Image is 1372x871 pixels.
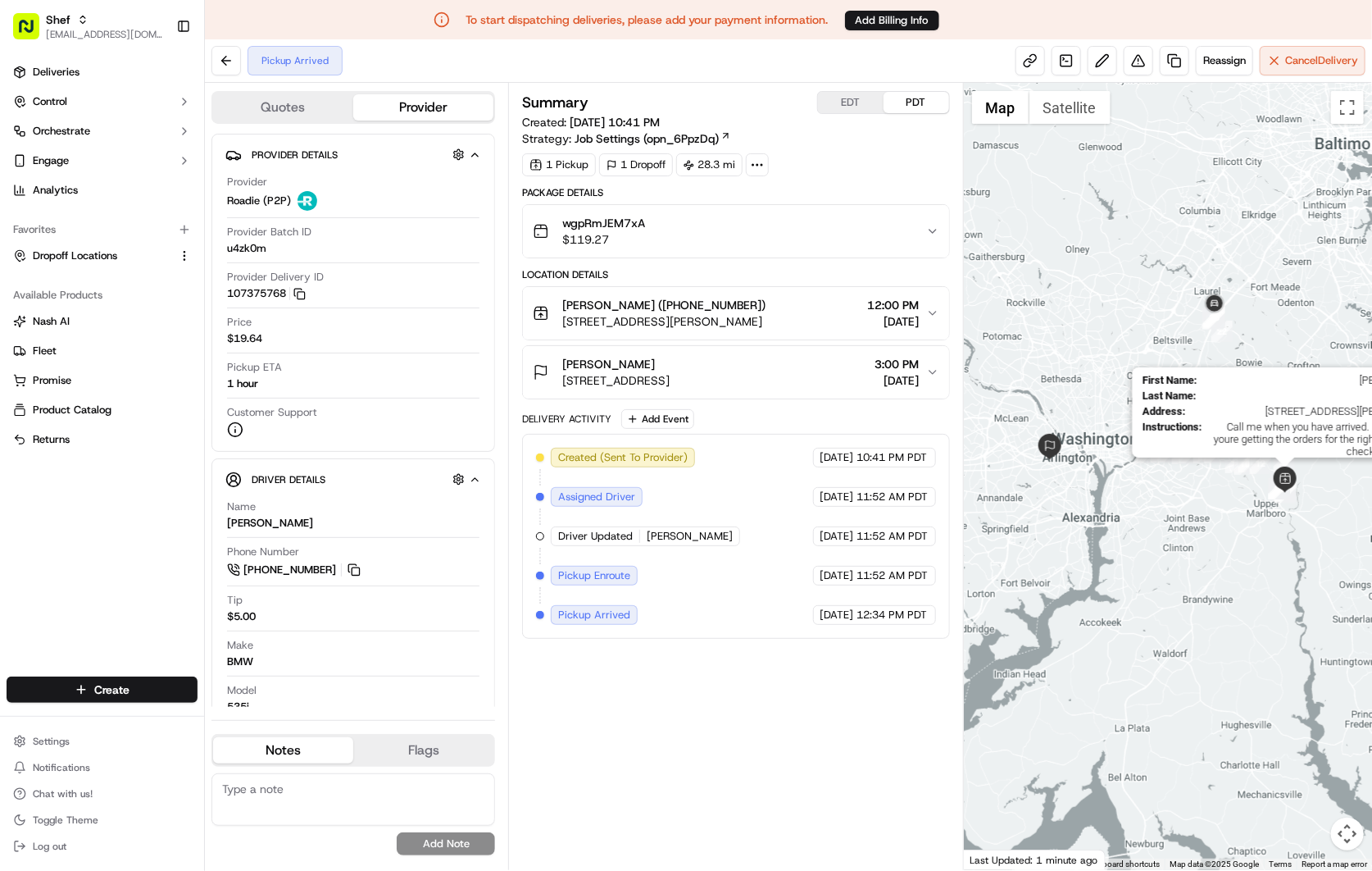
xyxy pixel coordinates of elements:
span: [PERSON_NAME] ([PHONE_NUMBER]) [562,297,766,313]
button: Driver Details [225,466,481,493]
span: Instructions : [1142,421,1202,458]
span: Pickup Enroute [558,568,630,583]
div: 1 hour [227,376,258,391]
span: Pylon [163,363,198,375]
a: [PHONE_NUMBER] [227,561,363,579]
button: EDT [818,92,884,113]
div: 535i [227,700,249,714]
a: Job Settings (opn_6PpzDq) [575,130,731,147]
span: Address : [1142,405,1185,417]
img: 8571987876998_91fb9ceb93ad5c398215_72.jpg [34,157,64,186]
div: 13 [1270,472,1292,493]
div: Delivery Activity [522,413,611,426]
span: Notifications [33,761,90,774]
div: 15 [1274,482,1296,504]
a: 💻API Documentation [132,316,270,345]
span: 11:52 AM PDT [857,529,929,544]
button: Notifications [7,756,198,779]
span: API Documentation [155,322,263,339]
button: Provider [353,94,493,121]
span: 10:41 PM PDT [857,450,928,465]
div: 24 [1203,308,1224,329]
button: wgpRmJEM7xA$119.27 [523,205,948,258]
img: Shef Support [16,239,43,265]
button: Map camera controls [1331,818,1364,850]
span: [DATE] [127,254,161,267]
span: Pickup Arrived [558,608,630,622]
img: 1736555255976-a54dd68f-1ca7-489b-9aae-adbdc363a1c4 [16,157,46,186]
div: Available Products [7,282,198,308]
span: Engage [33,153,69,168]
span: Deliveries [33,65,80,80]
button: Nash AI [7,308,198,335]
button: Keyboard shortcuts [1089,859,1160,870]
span: Make [227,638,253,653]
div: 9 [1225,452,1247,473]
div: Strategy: [522,130,731,147]
div: 26 [1204,307,1225,328]
div: Location Details [522,268,949,281]
a: 📗Knowledge Base [10,316,132,345]
img: roadie-logo-v2.jpg [298,191,317,211]
div: 21 [1274,451,1295,472]
span: 12:34 PM PDT [857,608,928,622]
button: Add Billing Info [845,11,939,30]
button: Shef[EMAIL_ADDRESS][DOMAIN_NAME] [7,7,170,46]
span: [DATE] [820,529,854,544]
span: 12:00 PM [868,297,920,313]
span: [STREET_ADDRESS] [562,372,670,389]
span: Roadie (P2P) [227,194,291,208]
button: See all [254,210,298,230]
span: 3:00 PM [875,356,920,372]
span: Settings [33,735,70,748]
button: Toggle Theme [7,809,198,832]
button: Chat with us! [7,782,198,805]
span: Create [94,682,129,698]
a: Report a map error [1302,860,1367,869]
span: Price [227,315,252,330]
span: [PERSON_NAME] [647,529,733,544]
span: Last Name : [1142,390,1196,402]
span: Driver Details [252,473,325,486]
span: Control [33,94,67,109]
span: wgpRmJEM7xA [562,215,645,231]
a: Promise [13,373,191,388]
span: Product Catalog [33,403,111,417]
span: [PERSON_NAME] [562,356,655,372]
span: Chat with us! [33,787,93,800]
button: Returns [7,426,198,453]
a: Deliveries [7,59,198,85]
span: Map data ©2025 Google [1170,860,1259,869]
div: 📗 [16,324,30,337]
div: 11 [1238,451,1260,472]
div: 💻 [139,324,152,337]
input: Got a question? Start typing here... [43,106,295,123]
div: 20 [1269,478,1290,499]
button: Show street map [972,91,1029,124]
button: Add Event [621,409,694,429]
span: Driver Updated [558,529,633,544]
button: Create [7,677,198,703]
span: [DATE] 10:41 PM [570,115,660,130]
div: 10 [1234,454,1256,475]
div: BMW [227,654,253,669]
span: Log out [33,840,66,853]
button: Flags [353,737,493,764]
p: Welcome 👋 [16,66,298,92]
button: Provider Details [225,141,481,168]
a: Analytics [7,177,198,203]
span: Promise [33,373,71,388]
div: 1 Dropoff [599,153,673,176]
span: Fleet [33,344,57,358]
button: 107375768 [227,286,306,301]
button: Control [7,89,198,115]
button: Dropoff Locations [7,243,198,269]
a: Nash AI [13,314,191,329]
span: [DATE] [820,450,854,465]
span: [EMAIL_ADDRESS][DOMAIN_NAME] [46,28,163,41]
button: Log out [7,835,198,858]
span: First Name : [1142,374,1197,386]
button: Toggle fullscreen view [1331,91,1364,124]
button: Fleet [7,338,198,364]
span: Name [227,499,256,514]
